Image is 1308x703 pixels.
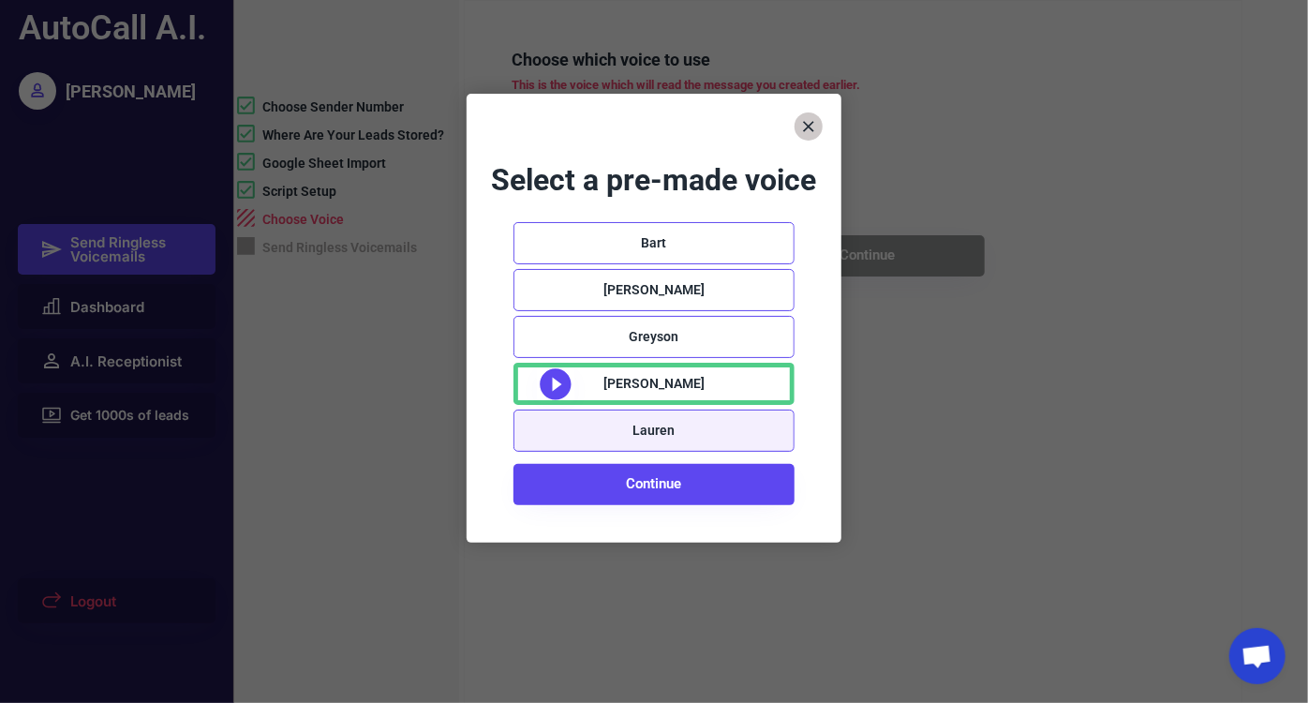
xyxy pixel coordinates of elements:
[1229,628,1286,684] div: Open chat
[492,162,817,198] font: Select a pre-made voice
[642,234,667,253] div: Bart
[633,422,676,441] div: Lauren
[630,328,679,347] div: Greyson
[513,464,795,505] button: Continue
[603,375,705,394] div: [PERSON_NAME]
[603,281,705,300] div: [PERSON_NAME]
